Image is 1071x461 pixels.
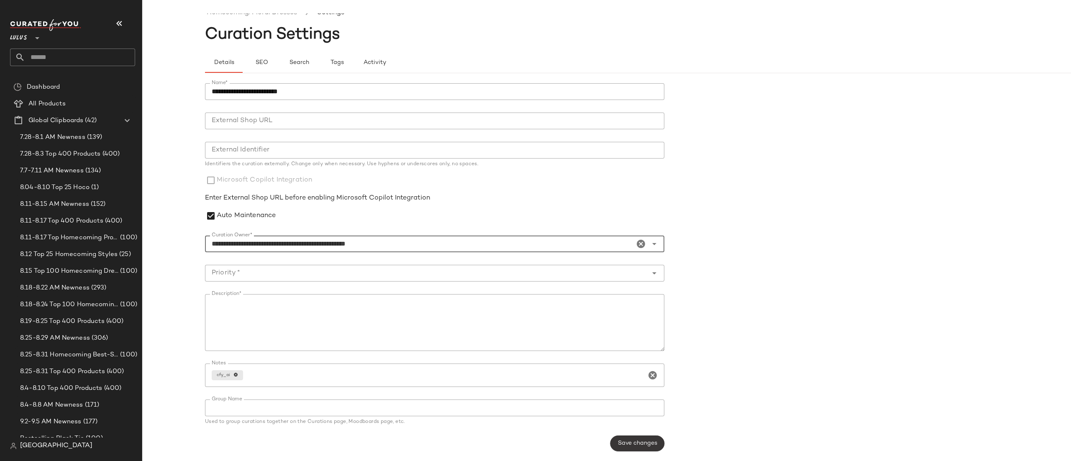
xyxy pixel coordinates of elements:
[85,133,102,142] span: (139)
[20,133,85,142] span: 7.28-8.1 AM Newness
[10,19,81,31] img: cfy_white_logo.C9jOOHJF.svg
[89,200,106,209] span: (152)
[20,216,103,226] span: 8.11-8.17 Top 400 Products
[13,83,22,91] img: svg%3e
[28,116,83,125] span: Global Clipboards
[20,266,118,276] span: 8.15 Top 100 Homecoming Dresses
[20,441,92,451] span: [GEOGRAPHIC_DATA]
[20,183,90,192] span: 8.04-8.10 Top 25 Hoco
[205,162,664,167] div: Identifiers the curation externally. Change only when necessary. Use hyphens or underscores only,...
[101,149,120,159] span: (400)
[105,367,124,376] span: (400)
[10,443,17,449] img: svg%3e
[20,434,84,443] span: Bestselling Black Tie
[10,28,27,44] span: Lulus
[363,59,386,66] span: Activity
[20,317,105,326] span: 8.19-8.25 Top 400 Products
[84,434,103,443] span: (100)
[20,149,101,159] span: 7.28-8.3 Top 400 Products
[118,300,137,310] span: (100)
[118,266,137,276] span: (100)
[20,367,105,376] span: 8.25-8.31 Top 400 Products
[20,417,82,427] span: 9.2-9.5 AM Newness
[20,166,84,176] span: 7.7-7.11 AM Newness
[83,116,97,125] span: (42)
[84,166,101,176] span: (134)
[90,183,99,192] span: (1)
[20,384,102,393] span: 8.4-8.10 Top 400 Products
[20,350,118,360] span: 8.25-8.31 Homecoming Best-Sellers
[27,82,60,92] span: Dashboard
[20,333,90,343] span: 8.25-8.29 AM Newness
[617,440,657,447] span: Save changes
[82,417,98,427] span: (177)
[103,216,123,226] span: (400)
[28,99,66,109] span: All Products
[90,333,108,343] span: (306)
[205,420,664,425] div: Used to group curations together on the Curations page, Moodboards page, etc.
[105,317,124,326] span: (400)
[118,233,137,243] span: (100)
[649,239,659,249] i: Open
[648,370,658,380] i: Clear Notes
[636,239,646,249] i: Clear Curation Owner*
[330,59,343,66] span: Tags
[289,59,309,66] span: Search
[20,283,90,293] span: 8.18-8.22 AM Newness
[20,200,89,209] span: 8.11-8.15 AM Newness
[20,400,83,410] span: 8.4-8.8 AM Newness
[20,233,118,243] span: 8.11-8.17 Top Homecoming Product
[205,26,340,43] span: Curation Settings
[213,59,234,66] span: Details
[205,193,664,203] div: Enter External Shop URL before enabling Microsoft Copilot Integration
[610,435,664,451] button: Save changes
[83,400,100,410] span: (171)
[255,59,268,66] span: SEO
[649,268,659,278] i: Open
[217,372,233,378] span: cfy_ai
[217,207,276,225] label: Auto Maintenance
[102,384,122,393] span: (400)
[90,283,107,293] span: (293)
[118,350,137,360] span: (100)
[20,300,118,310] span: 8.18-8.24 Top 100 Homecoming Dresses
[118,250,131,259] span: (25)
[20,250,118,259] span: 8.12 Top 25 Homecoming Styles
